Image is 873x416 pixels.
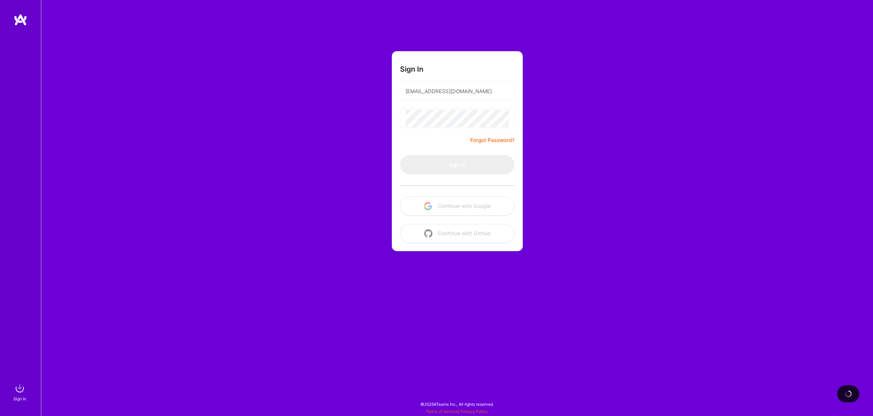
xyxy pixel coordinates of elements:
a: Terms of Service [426,409,458,414]
button: Sign In [400,155,515,174]
a: Forgot Password? [470,136,515,144]
a: Privacy Policy [460,409,488,414]
button: Continue with Github [400,224,515,243]
span: | [426,409,488,414]
img: loading [845,390,852,397]
img: icon [424,229,432,238]
div: Sign In [13,395,26,402]
a: sign inSign In [14,382,27,402]
h3: Sign In [400,65,424,73]
img: icon [424,202,432,210]
img: logo [14,14,27,26]
div: © 2025 ATeams Inc., All rights reserved. [41,396,873,413]
button: Continue with Google [400,197,515,216]
img: sign in [13,382,27,395]
input: Email... [405,83,509,100]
